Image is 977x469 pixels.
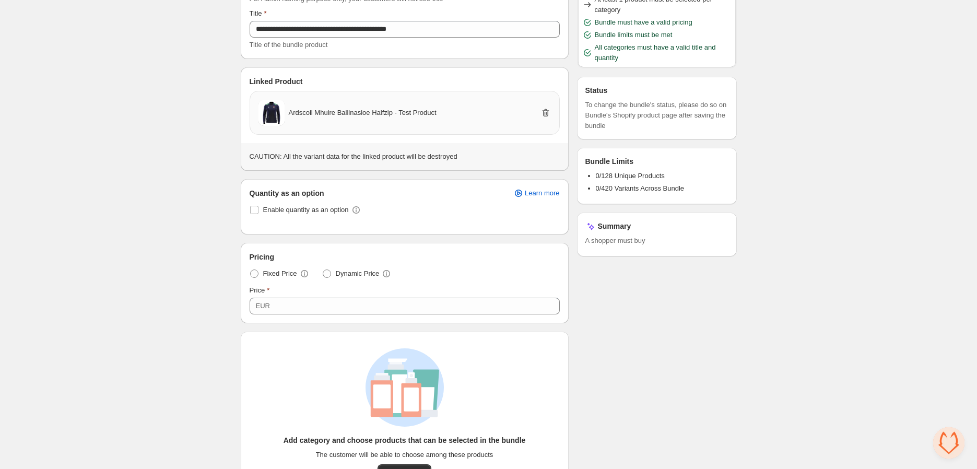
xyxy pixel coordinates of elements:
[598,221,631,231] h3: Summary
[585,236,728,246] span: A shopper must buy
[585,100,728,131] span: To change the bundle's status, please do so on Bundle's Shopify product page after saving the bundle
[250,41,328,49] span: Title of the bundle product
[250,153,457,160] span: CAUTION: All the variant data for the linked product will be destroyed
[250,188,324,198] span: Quantity as an option
[250,285,270,296] label: Price
[585,85,608,96] h3: Status
[507,186,566,201] a: Learn more
[933,427,964,459] div: Open chat
[336,268,380,279] span: Dynamic Price
[585,156,634,167] h3: Bundle Limits
[595,42,732,63] span: All categories must have a valid title and quantity
[316,450,493,460] span: The customer will be able to choose among these products
[250,252,274,262] span: Pricing
[284,435,526,445] h3: Add category and choose products that can be selected in the bundle
[596,184,685,192] span: 0/420 Variants Across Bundle
[256,301,270,311] div: EUR
[250,8,267,19] label: Title
[250,76,303,87] span: Linked Product
[258,100,285,126] img: Ardscoil Mhuire Ballinasloe Halfzip - Test Product
[596,172,665,180] span: 0/128 Unique Products
[263,206,349,214] span: Enable quantity as an option
[289,108,437,118] span: Ardscoil Mhuire Ballinasloe Halfzip - Test Product
[263,268,297,279] span: Fixed Price
[595,30,673,40] span: Bundle limits must be met
[525,189,559,197] span: Learn more
[595,17,692,28] span: Bundle must have a valid pricing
